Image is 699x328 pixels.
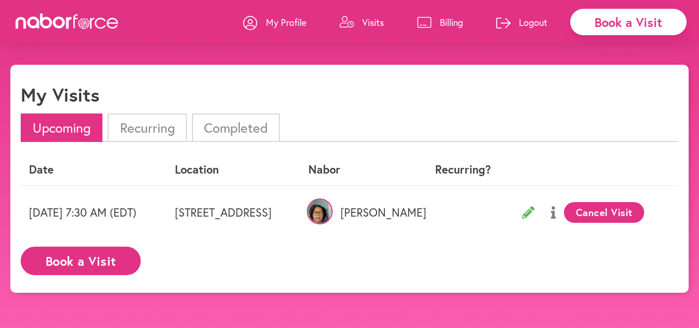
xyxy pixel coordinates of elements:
h1: My Visits [21,83,99,106]
p: [PERSON_NAME] [308,206,412,219]
th: Recurring? [421,154,506,185]
li: Upcoming [21,113,102,142]
a: Book a Visit [21,254,141,264]
div: Book a Visit [570,9,687,35]
p: Visits [362,16,384,28]
li: Completed [192,113,280,142]
li: Recurring [108,113,186,142]
a: Logout [496,7,547,38]
p: Logout [519,16,547,28]
a: My Profile [243,7,306,38]
th: Location [167,154,300,185]
td: [STREET_ADDRESS] [167,186,300,239]
th: Date [21,154,167,185]
a: Billing [417,7,463,38]
th: Nabor [300,154,421,185]
a: Visits [339,7,384,38]
img: tyR2KG1vRfaTp6uPQtc5 [307,198,333,224]
p: Billing [440,16,463,28]
button: Cancel Visit [564,202,644,223]
td: [DATE] 7:30 AM (EDT) [21,186,167,239]
p: My Profile [266,16,306,28]
button: Book a Visit [21,247,141,275]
